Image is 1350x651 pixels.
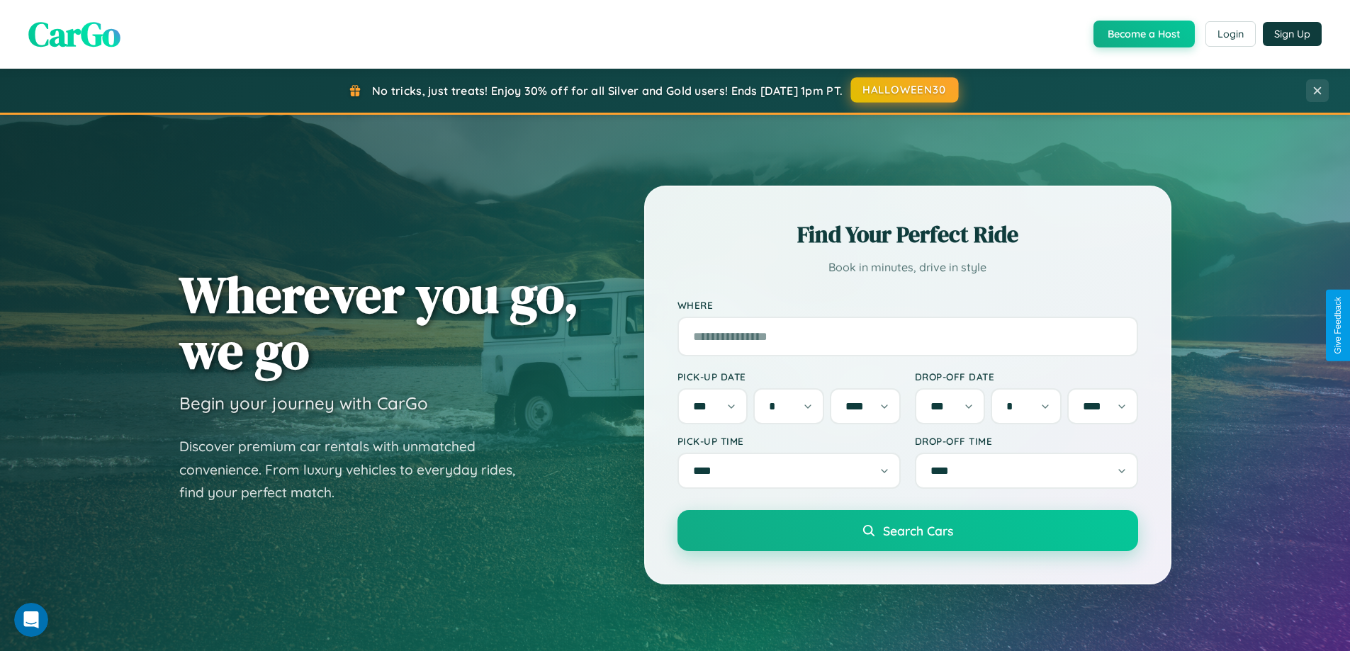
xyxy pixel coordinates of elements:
[28,11,120,57] span: CarGo
[1333,297,1343,354] div: Give Feedback
[915,370,1138,383] label: Drop-off Date
[1093,21,1195,47] button: Become a Host
[677,299,1138,311] label: Where
[1263,22,1322,46] button: Sign Up
[677,510,1138,551] button: Search Cars
[1205,21,1256,47] button: Login
[851,77,959,103] button: HALLOWEEN30
[677,370,901,383] label: Pick-up Date
[14,603,48,637] iframe: Intercom live chat
[883,523,953,538] span: Search Cars
[677,219,1138,250] h2: Find Your Perfect Ride
[915,435,1138,447] label: Drop-off Time
[677,257,1138,278] p: Book in minutes, drive in style
[179,435,534,504] p: Discover premium car rentals with unmatched convenience. From luxury vehicles to everyday rides, ...
[179,392,428,414] h3: Begin your journey with CarGo
[677,435,901,447] label: Pick-up Time
[179,266,579,378] h1: Wherever you go, we go
[372,84,843,98] span: No tricks, just treats! Enjoy 30% off for all Silver and Gold users! Ends [DATE] 1pm PT.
